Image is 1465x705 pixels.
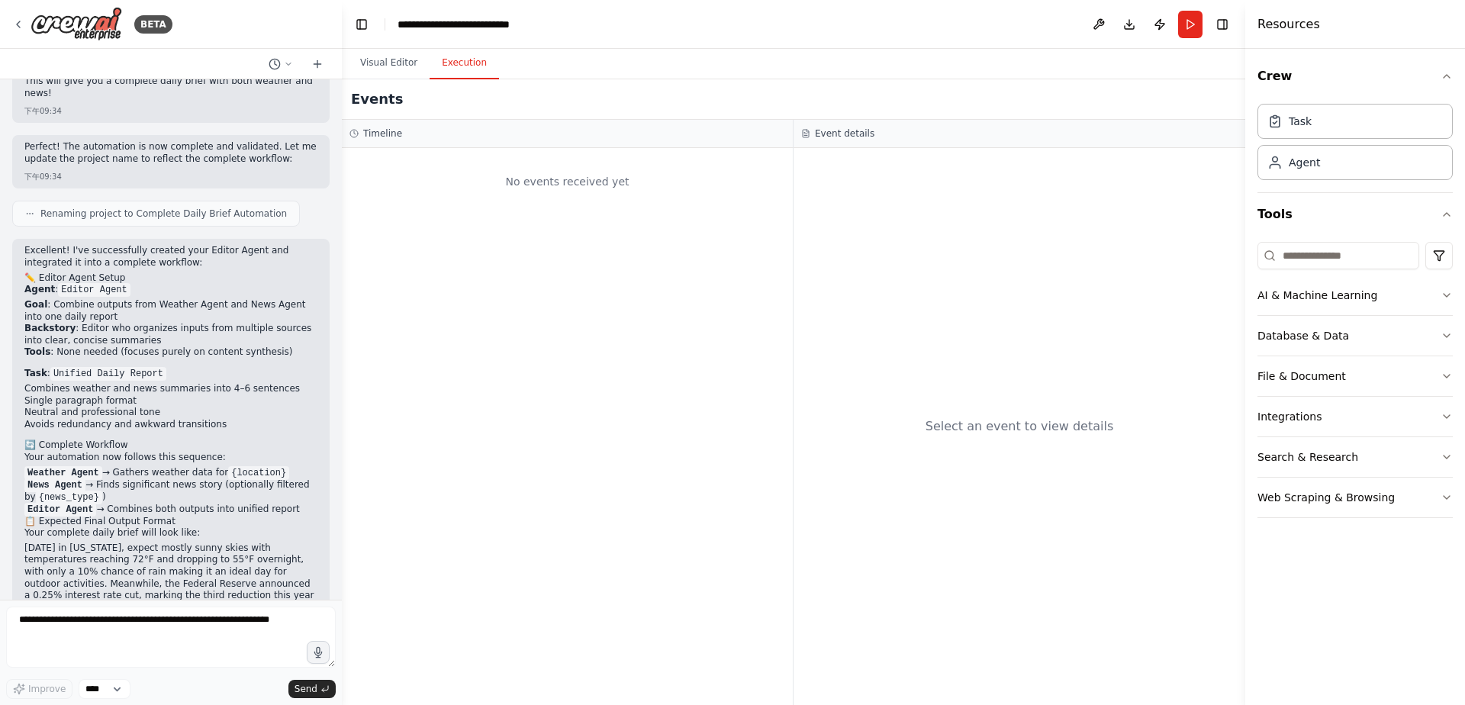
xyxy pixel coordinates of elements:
li: → Combines both outputs into unified report [24,504,317,516]
div: 下午09:34 [24,171,317,182]
button: Execution [430,47,499,79]
p: This will give you a complete daily brief with both weather and news! [24,76,317,99]
div: Crew [1257,98,1453,192]
strong: Backstory [24,323,76,333]
h2: 🔄 Complete Workflow [24,439,317,452]
li: : None needed (focuses purely on content synthesis) [24,346,317,359]
h2: 📋 Expected Final Output Format [24,516,317,528]
li: : Combine outputs from Weather Agent and News Agent into one daily report [24,299,317,323]
button: Click to speak your automation idea [307,641,330,664]
h2: ✏️ Editor Agent Setup [24,272,317,285]
button: Crew [1257,55,1453,98]
li: : Editor who organizes inputs from multiple sources into clear, concise summaries [24,323,317,346]
button: Integrations [1257,397,1453,436]
button: Hide left sidebar [351,14,372,35]
div: Database & Data [1257,328,1349,343]
p: Your automation now follows this sequence: [24,452,317,464]
button: AI & Machine Learning [1257,275,1453,315]
button: Hide right sidebar [1212,14,1233,35]
li: Combines weather and news summaries into 4–6 sentences [24,383,317,395]
button: Database & Data [1257,316,1453,356]
li: Neutral and professional tone [24,407,317,419]
div: Agent [1289,155,1320,170]
div: Select an event to view details [926,417,1114,436]
code: Editor Agent [24,503,96,517]
code: News Agent [24,478,85,492]
strong: Task [24,368,47,378]
code: {news_type} [36,491,102,504]
h3: Timeline [363,127,402,140]
div: File & Document [1257,369,1346,384]
button: Start a new chat [305,55,330,73]
button: Search & Research [1257,437,1453,477]
div: No events received yet [349,156,785,208]
p: Excellent! I've successfully created your Editor Agent and integrated it into a complete workflow: [24,245,317,269]
code: Weather Agent [24,466,102,480]
div: BETA [134,15,172,34]
div: AI & Machine Learning [1257,288,1377,303]
div: 下午09:34 [24,105,317,117]
button: Send [288,680,336,698]
div: Web Scraping & Browsing [1257,490,1395,505]
p: : [24,284,317,296]
div: Task [1289,114,1312,129]
p: : [24,368,317,380]
button: Web Scraping & Browsing [1257,478,1453,517]
nav: breadcrumb [398,17,543,32]
button: Switch to previous chat [262,55,299,73]
button: Improve [6,679,72,699]
p: Your complete daily brief will look like: [24,527,317,539]
code: {location} [228,466,289,480]
h2: Events [351,89,403,110]
p: Perfect! The automation is now complete and validated. Let me update the project name to reflect ... [24,141,317,165]
span: Send [295,683,317,695]
button: Tools [1257,193,1453,236]
span: Improve [28,683,66,695]
li: Single paragraph format [24,395,317,407]
button: File & Document [1257,356,1453,396]
li: Avoids redundancy and awkward transitions [24,419,317,431]
strong: Agent [24,284,55,295]
code: Unified Daily Report [50,367,166,381]
div: Search & Research [1257,449,1358,465]
span: Renaming project to Complete Daily Brief Automation [40,208,287,220]
div: Integrations [1257,409,1322,424]
div: Tools [1257,236,1453,530]
img: Logo [31,7,122,41]
h3: Event details [815,127,874,140]
li: → Gathers weather data for [24,467,317,479]
strong: Tools [24,346,50,357]
code: Editor Agent [58,283,130,297]
p: [DATE] in [US_STATE], expect mostly sunny skies with temperatures reaching 72°F and dropping to 5... [24,542,317,697]
h4: Resources [1257,15,1320,34]
li: → Finds significant news story (optionally filtered by ) [24,479,317,504]
strong: Goal [24,299,47,310]
button: Visual Editor [348,47,430,79]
